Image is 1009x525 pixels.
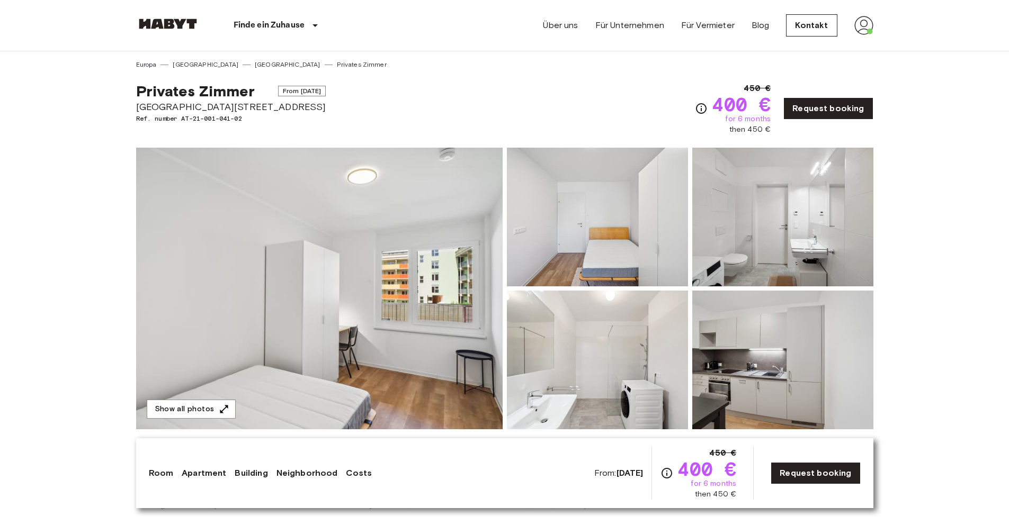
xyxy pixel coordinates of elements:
span: 400 € [677,459,736,478]
img: Picture of unit AT-21-001-041-02 [692,148,873,286]
span: Ref. number AT-21-001-041-02 [136,114,326,123]
a: Room [149,467,174,479]
img: Picture of unit AT-21-001-041-02 [507,291,688,429]
button: Show all photos [147,400,236,419]
span: 450 € [744,82,771,95]
a: Neighborhood [276,467,338,479]
a: Costs [346,467,372,479]
span: [GEOGRAPHIC_DATA][STREET_ADDRESS] [136,100,326,114]
img: Habyt [136,19,200,29]
a: Blog [752,19,770,32]
img: avatar [854,16,873,35]
img: Picture of unit AT-21-001-041-02 [692,291,873,429]
a: Apartment [182,467,226,479]
a: Für Vermieter [681,19,735,32]
a: Privates Zimmer [337,60,387,69]
span: From [DATE] [278,86,326,96]
span: then 450 € [729,124,771,135]
span: Privates Zimmer [136,82,255,100]
span: for 6 months [691,478,736,489]
a: [GEOGRAPHIC_DATA] [173,60,238,69]
a: Für Unternehmen [595,19,664,32]
img: Marketing picture of unit AT-21-001-041-02 [136,148,503,429]
svg: Check cost overview for full price breakdown. Please note that discounts apply to new joiners onl... [695,102,708,115]
a: Request booking [783,97,873,120]
a: Über uns [543,19,578,32]
a: Europa [136,60,157,69]
img: Picture of unit AT-21-001-041-02 [507,148,688,286]
span: 450 € [709,447,736,459]
span: 400 € [712,95,771,114]
a: Kontakt [786,14,837,37]
span: for 6 months [725,114,771,124]
span: then 450 € [695,489,737,500]
a: [GEOGRAPHIC_DATA] [255,60,320,69]
b: [DATE] [617,468,644,478]
p: Finde ein Zuhause [234,19,305,32]
svg: Check cost overview for full price breakdown. Please note that discounts apply to new joiners onl... [660,467,673,479]
a: Request booking [771,462,860,484]
span: From: [594,467,644,479]
a: Building [235,467,267,479]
